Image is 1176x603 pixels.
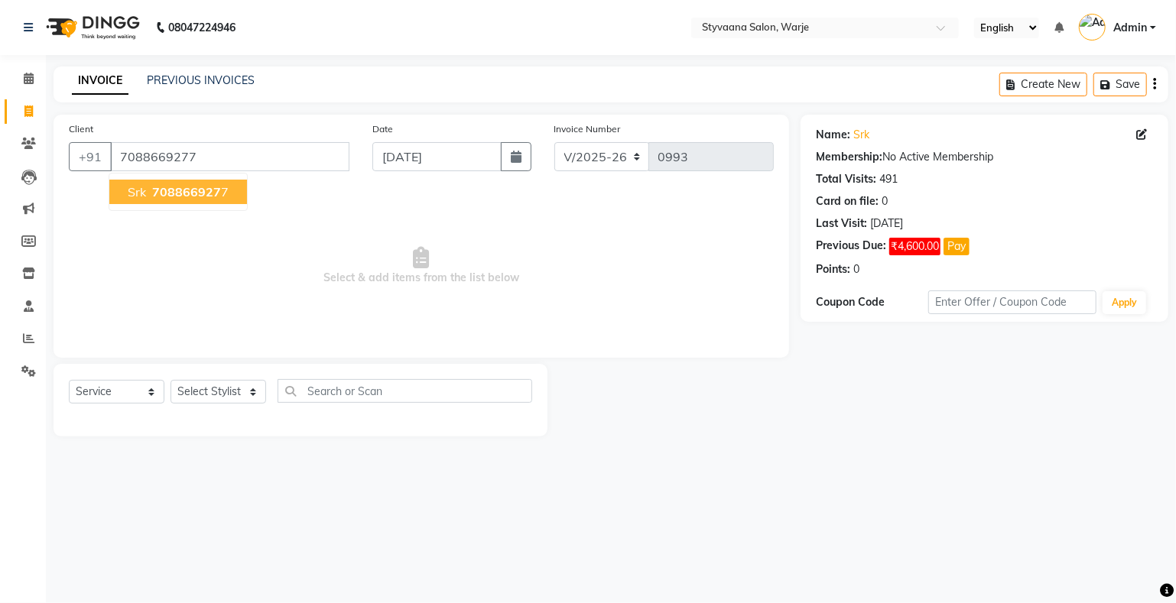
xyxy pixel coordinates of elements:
span: Srk [128,184,146,199]
a: PREVIOUS INVOICES [147,73,255,87]
div: Card on file: [816,193,879,209]
button: Create New [999,73,1087,96]
div: Coupon Code [816,294,928,310]
label: Invoice Number [554,122,621,136]
span: 708866927 [152,184,221,199]
img: logo [39,6,144,49]
ngb-highlight: 7 [149,184,229,199]
div: Membership: [816,149,882,165]
label: Client [69,122,93,136]
button: +91 [69,142,112,171]
a: Srk [853,127,869,143]
span: Select & add items from the list below [69,190,774,342]
div: No Active Membership [816,149,1153,165]
div: 0 [853,261,859,277]
input: Search or Scan [278,379,532,403]
span: Admin [1113,20,1147,36]
div: Points: [816,261,850,277]
button: Save [1093,73,1147,96]
div: Previous Due: [816,238,886,255]
span: ₹4,600.00 [889,238,940,255]
div: 491 [879,171,898,187]
label: Date [372,122,393,136]
div: Total Visits: [816,171,876,187]
div: 0 [882,193,888,209]
button: Apply [1103,291,1146,314]
button: Pay [944,238,970,255]
img: Admin [1079,14,1106,41]
a: INVOICE [72,67,128,95]
b: 08047224946 [168,6,236,49]
div: Last Visit: [816,216,867,232]
div: [DATE] [870,216,903,232]
input: Search by Name/Mobile/Email/Code [110,142,349,171]
div: Name: [816,127,850,143]
input: Enter Offer / Coupon Code [928,290,1097,314]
